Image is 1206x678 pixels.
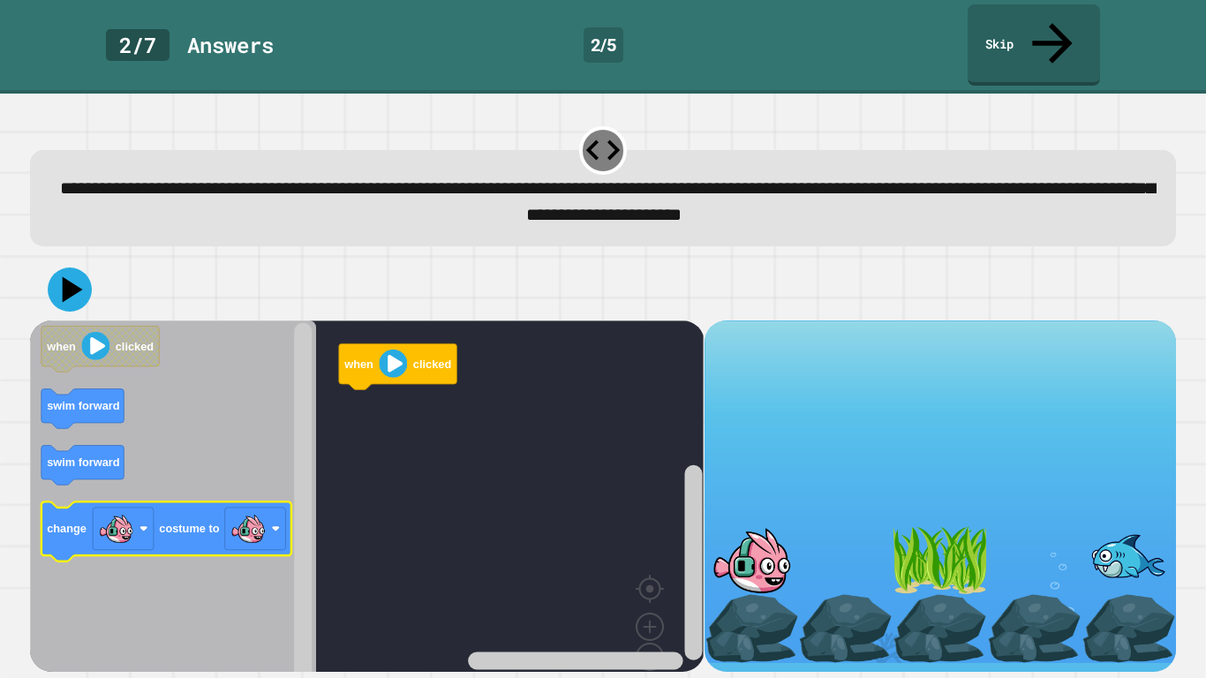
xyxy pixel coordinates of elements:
[47,456,120,469] text: swim forward
[968,4,1100,86] a: Skip
[116,340,154,353] text: clicked
[187,29,274,61] div: Answer s
[584,27,623,63] div: 2 / 5
[413,358,451,371] text: clicked
[30,320,704,672] div: Blockly Workspace
[160,522,220,535] text: costume to
[46,340,76,353] text: when
[47,522,87,535] text: change
[47,399,120,412] text: swim forward
[343,358,373,371] text: when
[106,29,170,61] div: 2 / 7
